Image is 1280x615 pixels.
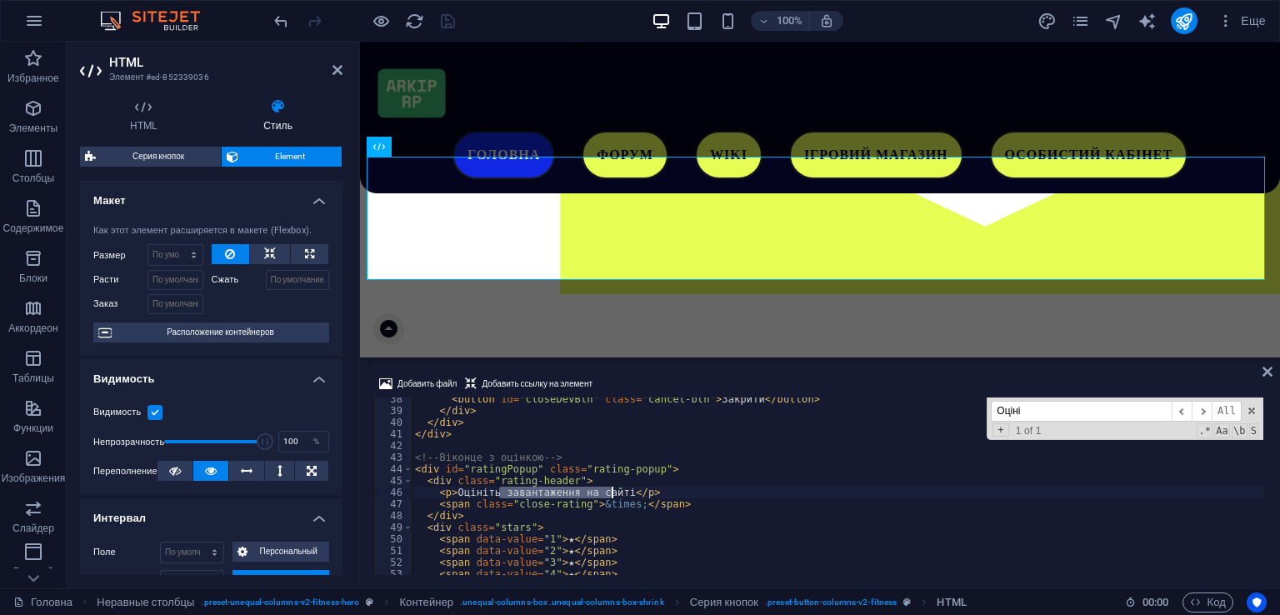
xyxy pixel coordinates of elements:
button: Добавить файл [377,374,459,394]
span: Добавить ссылку на элемент [482,374,592,394]
span: Щелкните, чтобы выбрать. Дважды щелкните, чтобы изменить [937,592,966,612]
button: Серия кнопок [80,147,221,167]
div: 38 [374,393,413,405]
i: AI Writer [1137,12,1157,31]
h6: Время сеанса [1125,592,1169,612]
p: Изображения [2,472,66,485]
h6: 100% [776,11,802,31]
span: Расположение контейнеров [117,322,324,342]
div: Как этот элемент расширяется в макете (Flexbox). [93,224,329,238]
div: 48 [374,510,413,522]
i: Опубликовать [1174,12,1193,31]
button: Еще [1211,7,1272,34]
button: design [1037,11,1057,31]
div: 42 [374,440,413,452]
button: undo [271,11,291,31]
h2: HTML [109,55,342,70]
label: Размер [93,251,147,260]
span: Element [243,147,337,167]
span: 1 of 1 [1009,425,1048,437]
label: Непрозрачность [93,437,164,447]
span: : [1154,596,1157,608]
span: CaseSensitive Search [1214,423,1230,438]
nav: breadcrumb [97,592,967,612]
p: Аккордеон [8,322,58,335]
label: Расти [93,270,147,290]
label: Заказ [93,294,147,314]
button: reload [404,11,424,31]
span: Серия кнопок [101,147,216,167]
button: text_generator [1137,11,1157,31]
p: Избранное [7,72,59,85]
div: 52 [374,557,413,568]
button: Персональный [232,570,329,590]
p: Функции [13,422,53,435]
i: Дизайн (Ctrl+Alt+Y) [1037,12,1057,31]
p: Элементы [9,122,57,135]
label: Отступы [93,571,160,591]
button: Element [222,147,342,167]
input: Search for [991,401,1172,422]
label: Поле [93,542,160,562]
p: Слайдер [12,522,54,535]
div: 43 [374,452,413,463]
span: Щелкните, чтобы выбрать. Дважды щелкните, чтобы изменить [690,592,758,612]
h4: Видимость [80,359,342,389]
button: Добавить ссылку на элемент [462,374,595,394]
span: Alt-Enter [1212,401,1242,422]
span: Щелкните, чтобы выбрать. Дважды щелкните, чтобы изменить [399,592,453,612]
span: . preset-button-columns-v2-fitness [765,592,897,612]
div: 47 [374,498,413,510]
div: 45 [374,475,413,487]
input: По умолчанию [147,294,203,314]
button: Код [1182,592,1233,612]
a: Щелкните для отмены выбора. Дважды щелкните, чтобы открыть Страницы [13,592,72,612]
button: Персональный [232,542,329,562]
span: Еще [1217,12,1266,29]
i: Навигатор [1104,12,1123,31]
span: Персональный [252,570,324,590]
div: 39 [374,405,413,417]
span: Код [1190,592,1226,612]
div: 41 [374,428,413,440]
button: publish [1171,7,1197,34]
h4: Макет [80,181,342,211]
span: 00 00 [1142,592,1168,612]
span: . unequal-columns-box .unequal-columns-box-shrink [460,592,663,612]
i: Отменить: Изменить отступ (Ctrl+Z) [272,12,291,31]
i: Этот элемент является настраиваемым пресетом [903,597,911,607]
h4: Стиль [213,98,342,133]
p: Таблицы [12,372,54,385]
span: RegExp Search [1197,423,1212,438]
h3: Элемент #ed-852339036 [109,70,309,85]
p: Содержимое [3,222,64,235]
label: Сжать [212,270,266,290]
i: Перезагрузить страницу [405,12,424,31]
span: ​ [1172,401,1192,422]
button: navigator [1104,11,1124,31]
span: Search In Selection [1249,423,1258,438]
div: 51 [374,545,413,557]
button: Usercentrics [1247,592,1267,612]
div: 49 [374,522,413,533]
span: Персональный [252,542,324,562]
div: 44 [374,463,413,475]
span: Щелкните, чтобы выбрать. Дважды щелкните, чтобы изменить [97,592,194,612]
div: 53 [374,568,413,580]
i: При изменении размера уровень масштабирования подстраивается автоматически в соответствии с выбра... [819,13,834,28]
input: По умолчанию [266,270,330,290]
label: Переполнение [93,462,157,482]
p: Блоки [19,272,47,285]
div: 40 [374,417,413,428]
p: Столбцы [12,172,55,185]
div: % [305,432,328,452]
i: Страницы (Ctrl+Alt+S) [1071,12,1090,31]
h4: Интервал [80,498,342,528]
button: 100% [751,11,810,31]
i: Этот элемент является настраиваемым пресетом [366,597,373,607]
h4: HTML [80,98,213,133]
button: Расположение контейнеров [93,322,329,342]
div: 50 [374,533,413,545]
label: Видимость [93,402,147,422]
span: . preset-unequal-columns-v2-fitness-hero [202,592,360,612]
